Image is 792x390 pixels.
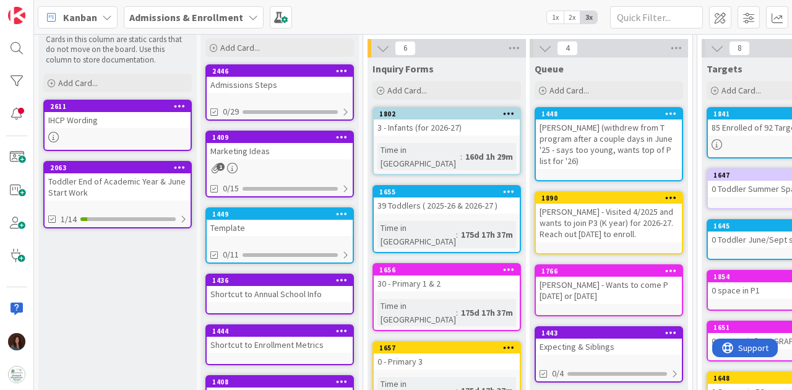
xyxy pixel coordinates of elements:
[462,150,516,163] div: 160d 1h 29m
[541,329,682,337] div: 1443
[536,266,682,277] div: 1766
[580,11,597,24] span: 3x
[387,85,427,96] span: Add Card...
[379,188,520,196] div: 1655
[610,6,703,28] input: Quick Filter...
[456,306,458,319] span: :
[458,306,516,319] div: 175d 17h 37m
[374,342,520,353] div: 1657
[374,186,520,197] div: 1655
[456,228,458,241] span: :
[205,207,354,264] a: 1449Template0/11
[207,326,353,353] div: 1444Shortcut to Enrollment Metrics
[207,209,353,220] div: 1449
[205,274,354,314] a: 1436Shortcut to Annual School Info
[379,110,520,118] div: 1802
[535,191,683,254] a: 1890[PERSON_NAME] - Visited 4/2025 and wants to join P3 (K year) for 2026-27. Reach out [DATE] to...
[541,110,682,118] div: 1448
[212,133,353,142] div: 1409
[535,264,683,316] a: 1766[PERSON_NAME] - Wants to come P [DATE] or [DATE]
[374,197,520,214] div: 39 Toddlers ( 2025-26 & 2026-27 )
[46,35,189,65] p: Cards in this column are static cards that do not move on the board. Use this column to store doc...
[395,41,416,56] span: 6
[207,66,353,77] div: 2446
[45,101,191,112] div: 2611
[721,85,761,96] span: Add Card...
[45,162,191,173] div: 2063
[460,150,462,163] span: :
[372,63,434,75] span: Inquiry Forms
[536,327,682,355] div: 1443Expecting & Siblings
[536,193,682,204] div: 1890
[8,333,25,350] img: RF
[377,299,456,326] div: Time in [GEOGRAPHIC_DATA]
[536,266,682,304] div: 1766[PERSON_NAME] - Wants to come P [DATE] or [DATE]
[729,41,750,56] span: 8
[205,64,354,121] a: 2446Admissions Steps0/29
[45,112,191,128] div: IHCP Wording
[536,277,682,304] div: [PERSON_NAME] - Wants to come P [DATE] or [DATE]
[223,105,239,118] span: 0/29
[372,107,521,175] a: 18023 - Infants (for 2026-27)Time in [GEOGRAPHIC_DATA]:160d 1h 29m
[374,119,520,136] div: 3 - Infants (for 2026-27)
[549,85,589,96] span: Add Card...
[220,42,260,53] span: Add Card...
[43,161,192,228] a: 2063Toddler End of Academic Year & June Start Work1/14
[536,108,682,169] div: 1448[PERSON_NAME] (withdrew from T program after a couple days in June '25 - says too young, want...
[374,342,520,370] div: 16570 - Primary 3
[43,100,192,151] a: 2611IHCP Wording
[207,337,353,353] div: Shortcut to Enrollment Metrics
[207,275,353,286] div: 1436
[377,221,456,248] div: Time in [GEOGRAPHIC_DATA]
[212,378,353,386] div: 1408
[207,66,353,93] div: 2446Admissions Steps
[458,228,516,241] div: 175d 17h 37m
[212,210,353,219] div: 1449
[63,10,97,25] span: Kanban
[536,339,682,355] div: Expecting & Siblings
[207,209,353,236] div: 1449Template
[536,204,682,242] div: [PERSON_NAME] - Visited 4/2025 and wants to join P3 (K year) for 2026-27. Reach out [DATE] to enr...
[8,7,25,24] img: Visit kanbanzone.com
[372,185,521,253] a: 165539 Toddlers ( 2025-26 & 2026-27 )Time in [GEOGRAPHIC_DATA]:175d 17h 37m
[207,77,353,93] div: Admissions Steps
[374,275,520,292] div: 30 - Primary 1 & 2
[552,367,564,380] span: 0/4
[207,275,353,302] div: 1436Shortcut to Annual School Info
[58,77,98,89] span: Add Card...
[207,376,353,388] div: 1408
[223,248,239,261] span: 0/11
[45,101,191,128] div: 2611IHCP Wording
[212,327,353,336] div: 1444
[374,108,520,119] div: 1802
[372,263,521,331] a: 165630 - Primary 1 & 2Time in [GEOGRAPHIC_DATA]:175d 17h 37m
[535,326,683,383] a: 1443Expecting & Siblings0/4
[374,353,520,370] div: 0 - Primary 3
[536,119,682,169] div: [PERSON_NAME] (withdrew from T program after a couple days in June '25 - says too young, wants to...
[207,220,353,236] div: Template
[50,163,191,172] div: 2063
[205,324,354,365] a: 1444Shortcut to Enrollment Metrics
[377,143,460,170] div: Time in [GEOGRAPHIC_DATA]
[8,366,25,383] img: avatar
[374,108,520,136] div: 18023 - Infants (for 2026-27)
[207,143,353,159] div: Marketing Ideas
[45,173,191,201] div: Toddler End of Academic Year & June Start Work
[535,63,564,75] span: Queue
[379,266,520,274] div: 1656
[707,63,742,75] span: Targets
[207,326,353,337] div: 1444
[45,162,191,201] div: 2063Toddler End of Academic Year & June Start Work
[374,264,520,292] div: 165630 - Primary 1 & 2
[541,267,682,275] div: 1766
[547,11,564,24] span: 1x
[129,11,243,24] b: Admissions & Enrollment
[217,163,225,171] span: 1
[564,11,580,24] span: 2x
[557,41,578,56] span: 4
[374,264,520,275] div: 1656
[205,131,354,197] a: 1409Marketing Ideas0/15
[374,186,520,214] div: 165539 Toddlers ( 2025-26 & 2026-27 )
[212,276,353,285] div: 1436
[207,286,353,302] div: Shortcut to Annual School Info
